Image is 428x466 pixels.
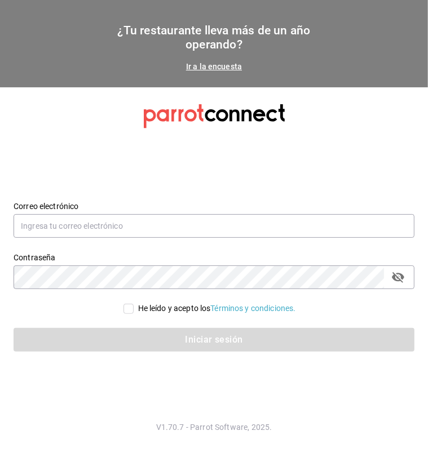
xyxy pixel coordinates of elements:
label: Correo electrónico [14,203,414,211]
a: Ir a la encuesta [186,62,242,71]
button: passwordField [389,268,408,287]
h1: ¿Tu restaurante lleva más de un año operando? [102,24,327,52]
p: V1.70.7 - Parrot Software, 2025. [14,421,414,433]
label: Contraseña [14,254,414,262]
input: Ingresa tu correo electrónico [14,214,414,238]
a: Términos y condiciones. [210,304,295,313]
div: He leído y acepto los [138,303,296,314]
